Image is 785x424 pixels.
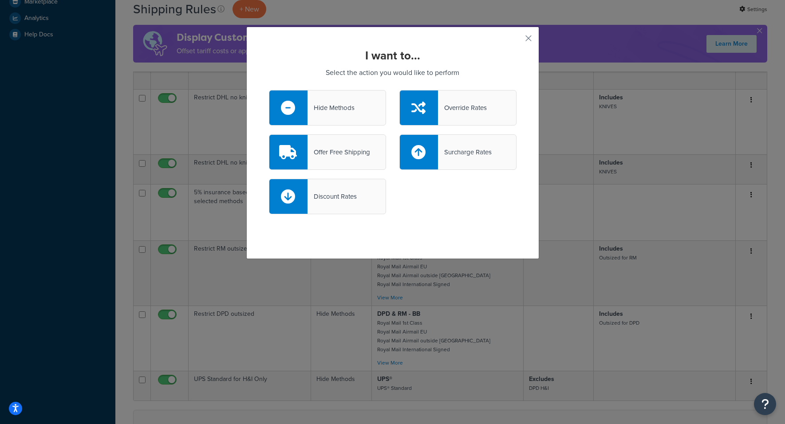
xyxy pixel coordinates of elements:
button: Open Resource Center [754,393,776,415]
p: Select the action you would like to perform [269,67,517,79]
div: Override Rates [438,102,487,114]
div: Surcharge Rates [438,146,492,158]
div: Offer Free Shipping [308,146,370,158]
div: Hide Methods [308,102,355,114]
strong: I want to... [365,47,420,64]
div: Discount Rates [308,190,357,203]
